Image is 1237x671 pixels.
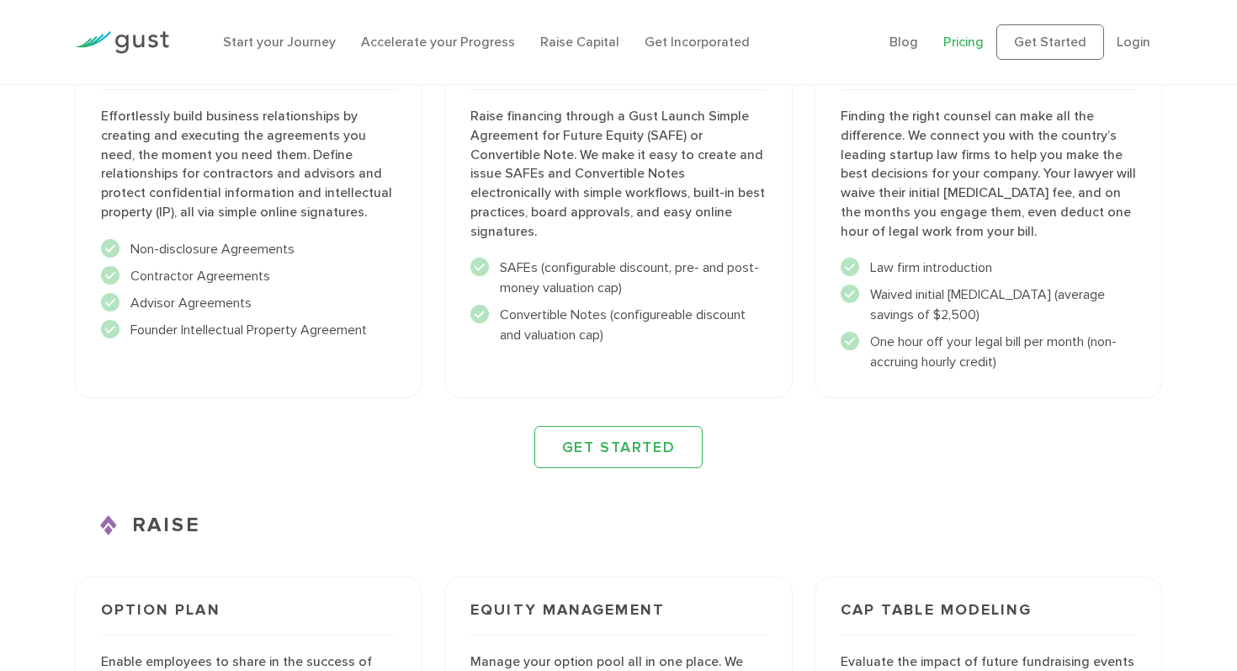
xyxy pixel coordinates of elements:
[101,603,397,636] h3: Option Plan
[470,603,767,636] h3: Equity Management
[101,266,397,286] li: Contractor Agreements
[470,107,767,241] p: Raise financing through a Gust Launch Simple Agreement for Future Equity (SAFE) or Convertible No...
[534,426,703,468] a: GET STARTED
[470,258,767,298] li: SAFEs (configurable discount, pre- and post-money valuation cap)
[101,239,397,259] li: Non-disclosure Agreements
[889,34,918,50] a: Blog
[841,285,1137,325] li: Waived initial [MEDICAL_DATA] (average savings of $2,500)
[75,31,169,54] img: Gust Logo
[841,258,1137,278] li: Law firm introduction
[540,34,619,50] a: Raise Capital
[470,305,767,345] li: Convertible Notes (configureable discount and valuation cap)
[996,24,1104,60] a: Get Started
[943,34,984,50] a: Pricing
[361,34,515,50] a: Accelerate your Progress
[100,515,120,535] img: Raise Icon X2
[841,107,1137,241] p: Finding the right counsel can make all the difference. We connect you with the country’s leading ...
[841,603,1137,636] h3: Cap Table Modeling
[645,34,750,50] a: Get Incorporated
[101,107,397,221] p: Effortlessly build business relationships by creating and executing the agreements you need, the ...
[1117,34,1150,50] a: Login
[101,293,397,313] li: Advisor Agreements
[101,320,397,340] li: Founder Intellectual Property Agreement
[223,34,336,50] a: Start your Journey
[841,332,1137,372] li: One hour off your legal bill per month (non-accruing hourly credit)
[75,510,1163,541] h3: RAISE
